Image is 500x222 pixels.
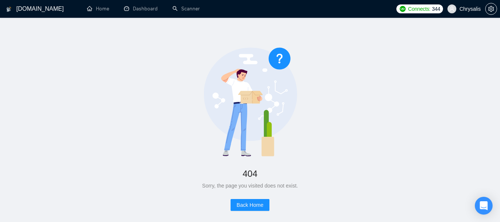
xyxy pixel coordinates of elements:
[24,166,476,182] div: 404
[24,182,476,190] div: Sorry, the page you visited does not exist.
[124,6,158,12] a: dashboardDashboard
[87,6,109,12] a: homeHome
[408,5,430,13] span: Connects:
[172,6,200,12] a: searchScanner
[432,5,440,13] span: 344
[231,199,269,211] button: Back Home
[485,6,497,12] a: setting
[475,197,493,215] div: Open Intercom Messenger
[236,201,263,209] span: Back Home
[6,3,11,15] img: logo
[486,6,497,12] span: setting
[400,6,406,12] img: upwork-logo.png
[485,3,497,15] button: setting
[449,6,454,11] span: user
